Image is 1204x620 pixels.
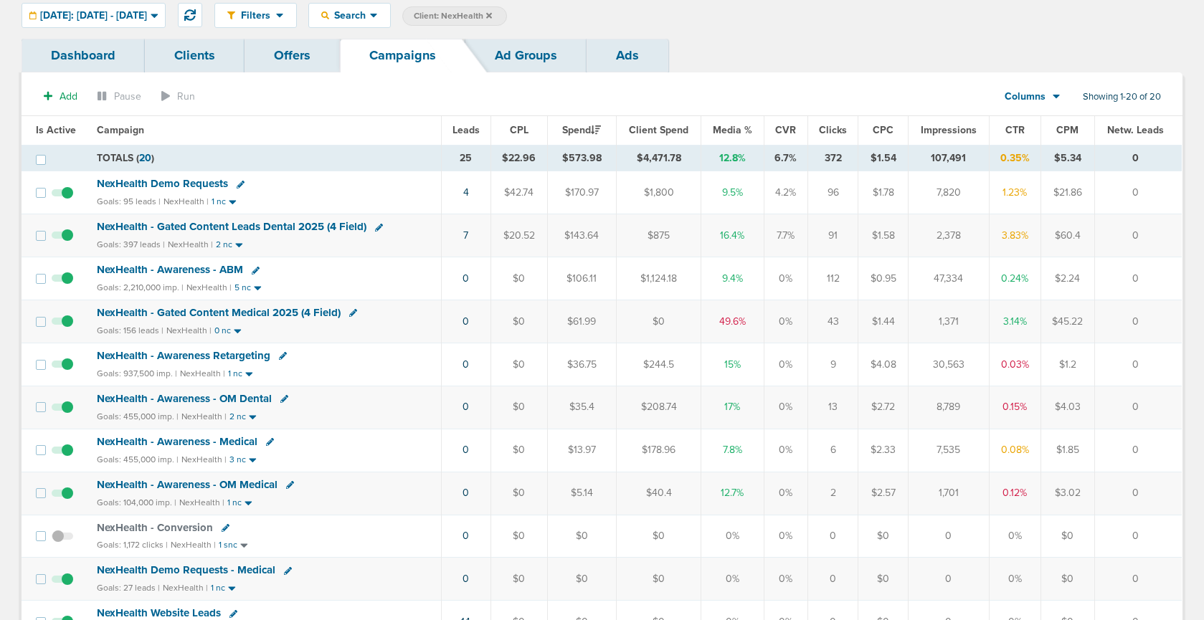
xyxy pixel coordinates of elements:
td: $2.33 [858,429,909,472]
small: NexHealth | [163,196,209,206]
span: CPC [873,124,893,136]
span: CPL [510,124,528,136]
td: $0 [1041,515,1094,558]
small: NexHealth | [180,368,225,378]
td: 0 [1094,558,1182,601]
span: Search [329,9,370,22]
td: 12.8% [701,145,764,171]
small: 2 nc [229,411,246,422]
td: $0 [547,515,616,558]
td: 0.15% [989,386,1041,429]
td: 25 [441,145,490,171]
small: Goals: 937,500 imp. | [97,368,177,379]
td: $0 [616,300,701,343]
td: 43 [807,300,858,343]
td: $573.98 [547,145,616,171]
td: $61.99 [547,300,616,343]
small: 1 snc [219,540,237,550]
small: 1 nc [211,583,225,593]
td: 0 [1094,429,1182,472]
td: 0% [701,558,764,601]
td: $2.24 [1041,257,1094,300]
td: $13.97 [547,429,616,472]
td: 96 [807,171,858,214]
td: 0 [1094,515,1182,558]
td: $42.74 [490,171,547,214]
td: $1.44 [858,300,909,343]
a: Ad Groups [465,39,587,72]
td: $170.97 [547,171,616,214]
td: 15% [701,343,764,386]
small: NexHealth | [181,454,227,464]
small: Goals: 455,000 imp. | [97,454,179,465]
span: NexHealth - Awareness - Medical [97,435,257,448]
td: 0% [764,472,807,515]
td: 112 [807,257,858,300]
a: 0 [463,573,469,585]
td: 6.7% [764,145,807,171]
td: $1,800 [616,171,701,214]
td: 49.6% [701,300,764,343]
td: 0% [764,257,807,300]
span: Filters [235,9,276,22]
a: 0 [463,530,469,542]
td: $0 [490,429,547,472]
a: 0 [463,444,469,456]
small: Goals: 455,000 imp. | [97,411,179,422]
td: 0 [807,558,858,601]
span: Impressions [921,124,977,136]
td: $178.96 [616,429,701,472]
td: $20.52 [490,214,547,257]
td: $0 [490,515,547,558]
a: 7 [463,229,468,242]
td: 107,491 [909,145,990,171]
td: 0 [1094,300,1182,343]
small: NexHealth | [168,239,213,249]
a: 0 [463,272,469,285]
td: 7,820 [909,171,990,214]
td: 30,563 [909,343,990,386]
td: 12.7% [701,472,764,515]
td: $0 [490,386,547,429]
span: Campaign [97,124,144,136]
td: $4.03 [1041,386,1094,429]
td: 0 [1094,386,1182,429]
td: 7.8% [701,429,764,472]
td: $1.58 [858,214,909,257]
a: Offers [245,39,340,72]
td: $0 [490,257,547,300]
span: NexHealth - Awareness - ABM [97,263,243,276]
td: 0 [807,515,858,558]
a: Ads [587,39,668,72]
td: $0 [490,343,547,386]
td: $40.4 [616,472,701,515]
span: Is Active [36,124,76,136]
span: Clicks [819,124,847,136]
td: 0% [764,343,807,386]
td: $0 [547,558,616,601]
span: NexHealth - Awareness Retargeting [97,349,270,362]
small: Goals: 27 leads | [97,583,160,593]
td: 0% [989,558,1041,601]
small: NexHealth | [166,325,212,335]
small: Goals: 397 leads | [97,239,165,250]
span: NexHealth - Gated Content Medical 2025 (4 Field) [97,306,341,319]
a: 0 [463,358,469,371]
td: 7.7% [764,214,807,257]
td: 13 [807,386,858,429]
td: 0 [1094,257,1182,300]
td: $208.74 [616,386,701,429]
small: NexHealth | [171,540,216,550]
td: TOTALS ( ) [88,145,441,171]
td: 0% [764,300,807,343]
small: NexHealth | [181,411,227,421]
td: 0% [764,558,807,601]
td: $22.96 [490,145,547,171]
span: NexHealth - Conversion [97,521,213,534]
span: 20 [139,152,151,164]
a: 4 [463,186,469,199]
td: $0 [858,515,909,558]
span: Showing 1-20 of 20 [1083,91,1161,103]
td: $1.78 [858,171,909,214]
td: $0 [490,558,547,601]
